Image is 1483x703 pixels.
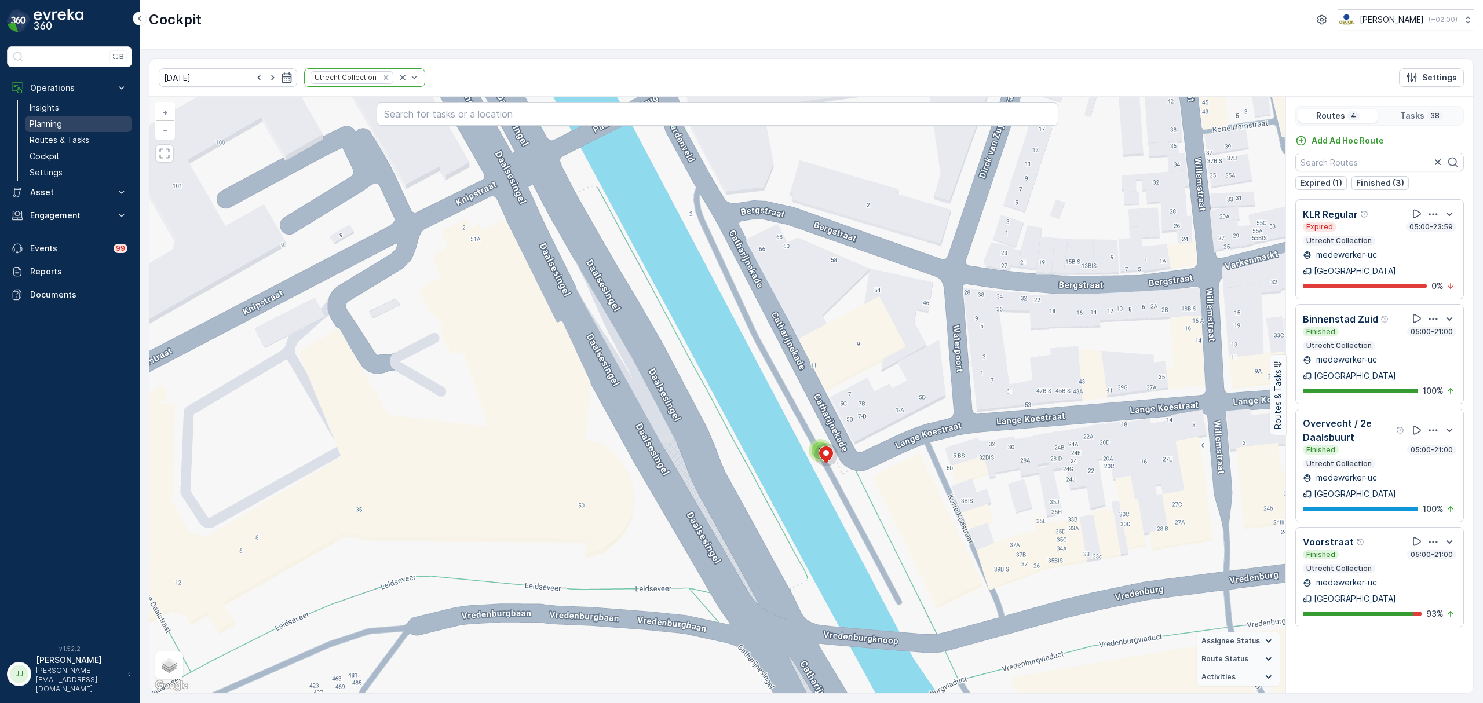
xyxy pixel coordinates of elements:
p: Engagement [30,210,109,221]
a: Documents [7,283,132,306]
span: Assignee Status [1201,636,1260,646]
a: Planning [25,116,132,132]
p: Insights [30,102,59,113]
p: medewerker-uc [1314,472,1377,484]
p: Routes & Tasks [30,134,89,146]
img: basis-logo_rgb2x.png [1338,13,1355,26]
summary: Activities [1197,668,1280,686]
a: Reports [7,260,132,283]
p: [GEOGRAPHIC_DATA] [1314,488,1396,500]
input: dd/mm/yyyy [159,68,297,87]
summary: Assignee Status [1197,632,1280,650]
p: Finished [1305,550,1336,559]
p: Expired [1305,222,1334,232]
summary: Route Status [1197,650,1280,668]
p: Documents [30,289,127,301]
p: Finished [1305,445,1336,455]
a: Zoom In [156,104,174,121]
p: Settings [1422,72,1457,83]
p: 4 [1350,111,1357,120]
a: Zoom Out [156,121,174,138]
p: Overvecht / 2e Daalsbuurt [1303,416,1394,444]
input: Search for tasks or a location [377,102,1058,126]
div: Help Tooltip Icon [1356,537,1365,547]
a: Add Ad Hoc Route [1295,135,1384,147]
div: JJ [10,665,28,683]
p: Cockpit [30,151,60,162]
p: Asset [30,186,109,198]
div: Remove Utrecht Collection [379,73,392,82]
p: Finished (3) [1356,177,1404,189]
a: Layers [156,653,182,678]
img: Google [152,678,191,693]
span: Route Status [1201,654,1248,664]
p: [PERSON_NAME] [1360,14,1424,25]
p: medewerker-uc [1314,354,1377,365]
span: Activities [1201,672,1236,682]
p: 100 % [1423,385,1444,397]
a: Settings [25,164,132,181]
p: Cockpit [149,10,202,29]
input: Search Routes [1295,153,1464,171]
button: Engagement [7,204,132,227]
a: Cockpit [25,148,132,164]
a: Routes & Tasks [25,132,132,148]
p: 0 % [1431,280,1444,292]
button: Asset [7,181,132,204]
button: Expired (1) [1295,176,1347,190]
p: Settings [30,167,63,178]
p: ⌘B [112,52,124,61]
p: Utrecht Collection [1305,236,1373,246]
a: Open this area in Google Maps (opens a new window) [152,678,191,693]
p: medewerker-uc [1314,577,1377,588]
div: 2 [809,439,832,462]
p: Finished [1305,327,1336,336]
div: Help Tooltip Icon [1380,314,1390,324]
p: 05:00-21:00 [1409,327,1454,336]
p: Add Ad Hoc Route [1312,135,1384,147]
p: KLR Regular [1303,207,1358,221]
p: ( +02:00 ) [1429,15,1458,24]
a: Events99 [7,237,132,260]
p: 100 % [1423,503,1444,515]
p: Reports [30,266,127,277]
p: Utrecht Collection [1305,341,1373,350]
p: [GEOGRAPHIC_DATA] [1314,370,1396,382]
p: 99 [116,244,125,253]
p: 38 [1429,111,1441,120]
p: Expired (1) [1300,177,1342,189]
p: Routes [1316,110,1345,122]
p: Operations [30,82,109,94]
p: Voorstraat [1303,535,1354,549]
p: Utrecht Collection [1305,459,1373,468]
span: − [163,125,169,134]
p: [PERSON_NAME][EMAIL_ADDRESS][DOMAIN_NAME] [36,666,122,694]
img: logo [7,9,30,32]
p: Events [30,243,107,254]
p: Utrecht Collection [1305,564,1373,573]
p: 05:00-21:00 [1409,550,1454,559]
button: [PERSON_NAME](+02:00) [1338,9,1474,30]
div: Utrecht Collection [311,72,378,83]
button: JJ[PERSON_NAME][PERSON_NAME][EMAIL_ADDRESS][DOMAIN_NAME] [7,654,132,694]
button: Operations [7,76,132,100]
p: [GEOGRAPHIC_DATA] [1314,265,1396,277]
p: [PERSON_NAME] [36,654,122,666]
div: Help Tooltip Icon [1396,426,1405,435]
p: medewerker-uc [1314,249,1377,261]
p: Planning [30,118,62,130]
button: Settings [1399,68,1464,87]
p: [GEOGRAPHIC_DATA] [1314,593,1396,605]
p: Routes & Tasks [1272,370,1284,430]
p: 05:00-23:59 [1408,222,1454,232]
span: v 1.52.2 [7,645,132,652]
p: 05:00-21:00 [1409,445,1454,455]
div: Help Tooltip Icon [1360,210,1369,219]
img: logo_dark-DEwI_e13.png [34,9,83,32]
p: 93 % [1426,608,1444,620]
p: Tasks [1400,110,1424,122]
a: Insights [25,100,132,116]
button: Finished (3) [1351,176,1409,190]
p: Binnenstad Zuid [1303,312,1378,326]
span: + [163,107,168,117]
